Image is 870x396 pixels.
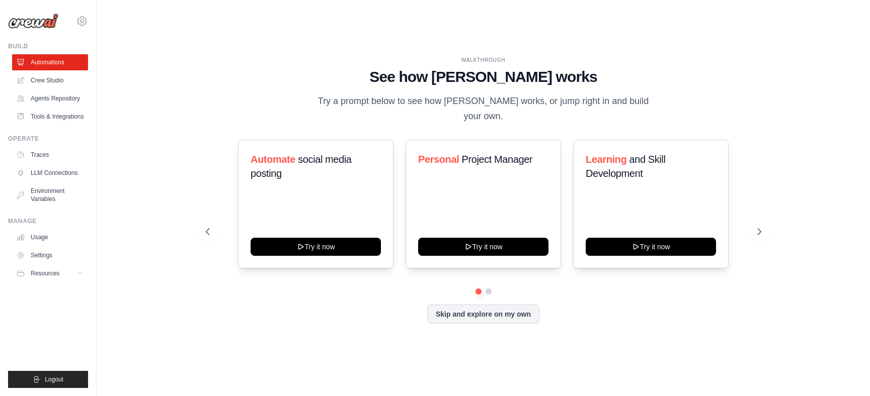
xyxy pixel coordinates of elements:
span: Personal [418,154,459,165]
p: Try a prompt below to see how [PERSON_NAME] works, or jump right in and build your own. [314,94,653,124]
a: Usage [12,229,88,245]
button: Try it now [418,238,548,256]
div: Build [8,42,88,50]
span: Automate [251,154,295,165]
img: Logo [8,14,58,29]
span: Learning [586,154,626,165]
a: Settings [12,247,88,263]
a: Environment Variables [12,183,88,207]
a: Agents Repository [12,90,88,107]
button: Try it now [586,238,716,256]
button: Logout [8,371,88,388]
a: Traces [12,147,88,163]
span: social media posting [251,154,352,179]
div: Operate [8,135,88,143]
a: LLM Connections [12,165,88,181]
a: Tools & Integrations [12,109,88,125]
div: WALKTHROUGH [206,56,761,64]
span: Logout [45,375,63,383]
span: Project Manager [461,154,532,165]
div: Manage [8,217,88,225]
button: Try it now [251,238,381,256]
h1: See how [PERSON_NAME] works [206,68,761,86]
button: Skip and explore on my own [427,305,539,324]
span: and Skill Development [586,154,665,179]
a: Automations [12,54,88,70]
span: Resources [31,269,59,277]
button: Resources [12,265,88,281]
a: Crew Studio [12,72,88,88]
